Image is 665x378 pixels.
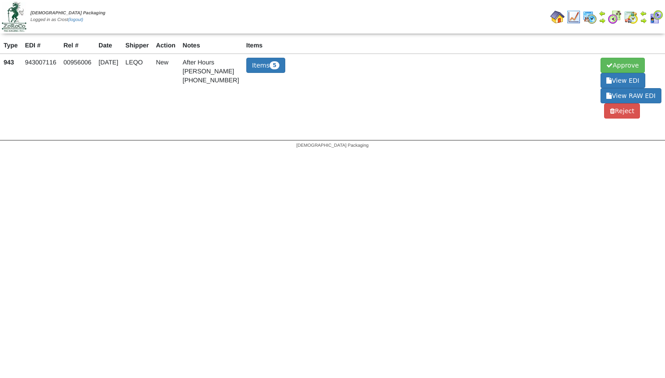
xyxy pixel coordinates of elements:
[640,17,647,24] img: arrowright.gif
[270,61,279,69] span: 5
[604,103,640,119] span: Reject
[21,54,60,122] td: 943007116
[4,59,14,66] strong: 943
[583,10,597,24] img: calendarprod.gif
[95,37,122,54] th: Date
[122,37,152,54] th: Shipper
[566,10,581,24] img: line_graph.gif
[601,73,645,88] span: View EDI
[95,54,122,122] td: [DATE]
[624,10,638,24] img: calendarinout.gif
[122,54,152,122] td: LEQO
[152,37,179,54] th: Action
[30,11,105,16] span: [DEMOGRAPHIC_DATA] Packaging
[599,10,606,17] img: arrowleft.gif
[640,10,647,17] img: arrowleft.gif
[21,37,60,54] th: EDI #
[243,37,597,54] th: Items
[60,54,95,122] td: 00956006
[601,58,644,73] span: Approve
[152,54,179,122] td: New
[68,17,83,22] a: (logout)
[179,54,243,122] td: After Hours [PERSON_NAME] [PHONE_NUMBER]
[608,10,622,24] img: calendarblend.gif
[179,37,243,54] th: Notes
[296,143,369,148] span: [DEMOGRAPHIC_DATA] Packaging
[246,58,286,73] button: Items5
[599,17,606,24] img: arrowright.gif
[2,2,26,32] img: zoroco-logo-small.webp
[601,88,661,103] span: View RAW EDI
[649,10,663,24] img: calendarcustomer.gif
[30,11,105,22] span: Logged in as Crost
[550,10,565,24] img: home.gif
[60,37,95,54] th: Rel #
